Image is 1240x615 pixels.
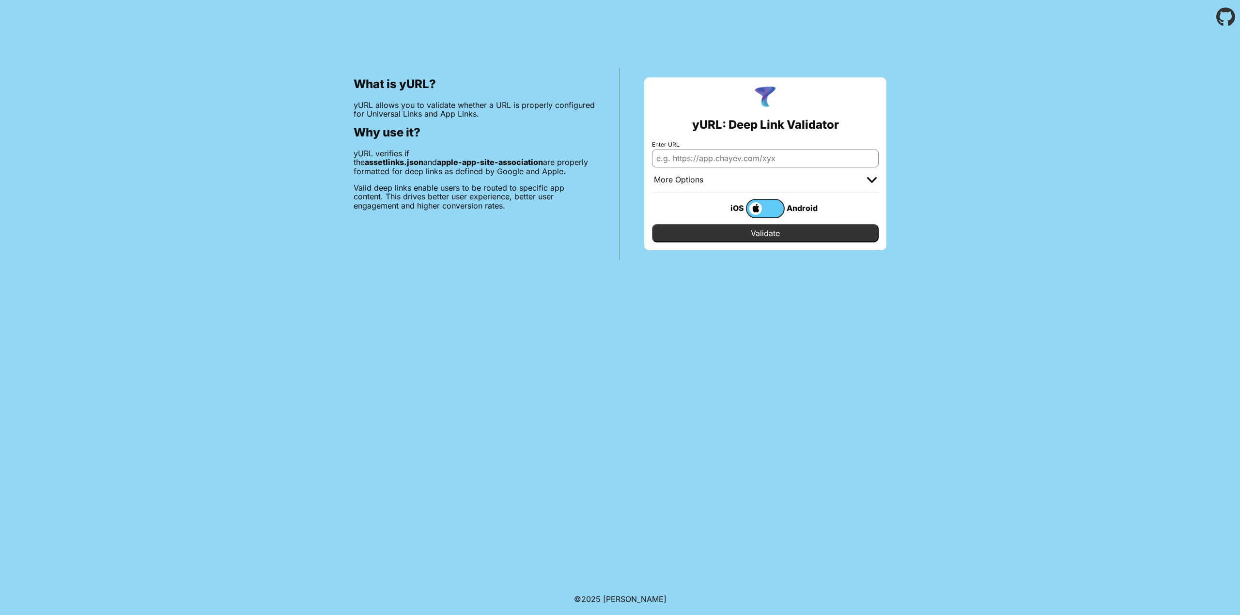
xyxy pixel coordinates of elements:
[652,224,879,242] input: Validate
[785,202,823,214] div: Android
[581,594,601,604] span: 2025
[652,141,879,148] label: Enter URL
[867,177,877,183] img: chevron
[652,150,879,167] input: e.g. https://app.chayev.com/xyx
[354,101,595,119] p: yURL allows you to validate whether a URL is properly configured for Universal Links and App Links.
[574,583,666,615] footer: ©
[654,175,703,185] div: More Options
[603,594,666,604] a: Michael Ibragimchayev's Personal Site
[354,149,595,176] p: yURL verifies if the and are properly formatted for deep links as defined by Google and Apple.
[437,157,543,167] b: apple-app-site-association
[354,126,595,139] h2: Why use it?
[365,157,423,167] b: assetlinks.json
[354,77,595,91] h2: What is yURL?
[753,85,778,110] img: yURL Logo
[354,183,595,210] p: Valid deep links enable users to be routed to specific app content. This drives better user exper...
[707,202,746,214] div: iOS
[692,118,839,132] h2: yURL: Deep Link Validator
